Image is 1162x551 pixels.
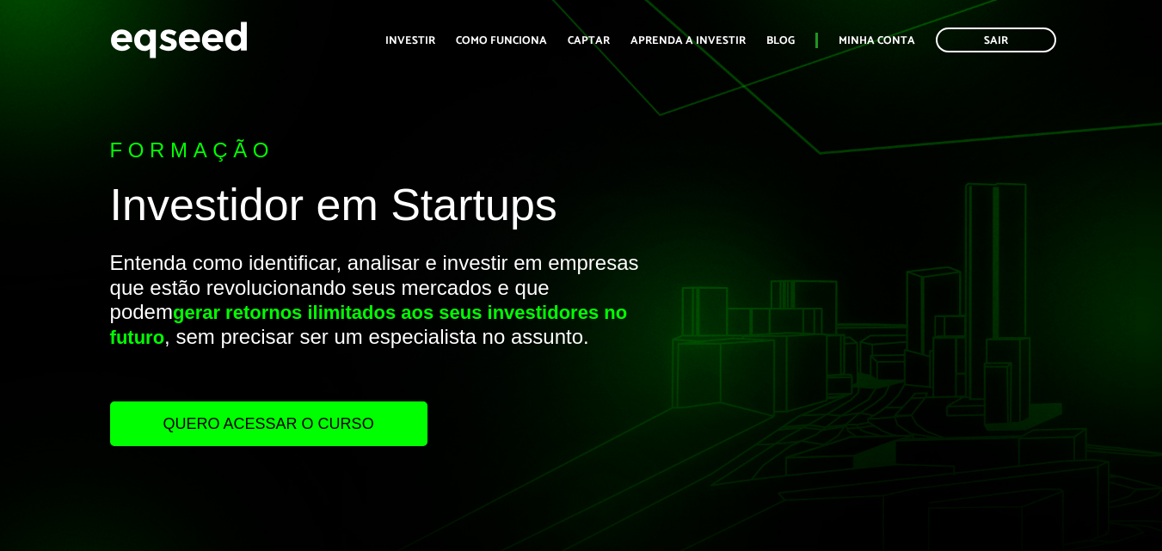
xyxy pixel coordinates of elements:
[110,401,427,446] a: Quero acessar o curso
[839,35,915,46] a: Minha conta
[630,35,746,46] a: Aprenda a investir
[110,251,666,401] p: Entenda como identificar, analisar e investir em empresas que estão revolucionando seus mercados ...
[110,17,248,63] img: EqSeed
[385,35,435,46] a: Investir
[936,28,1056,52] a: Sair
[110,302,628,348] strong: gerar retornos ilimitados aos seus investidores no futuro
[568,35,610,46] a: Captar
[456,35,547,46] a: Como funciona
[766,35,795,46] a: Blog
[110,181,666,238] h1: Investidor em Startups
[110,138,666,163] p: Formação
